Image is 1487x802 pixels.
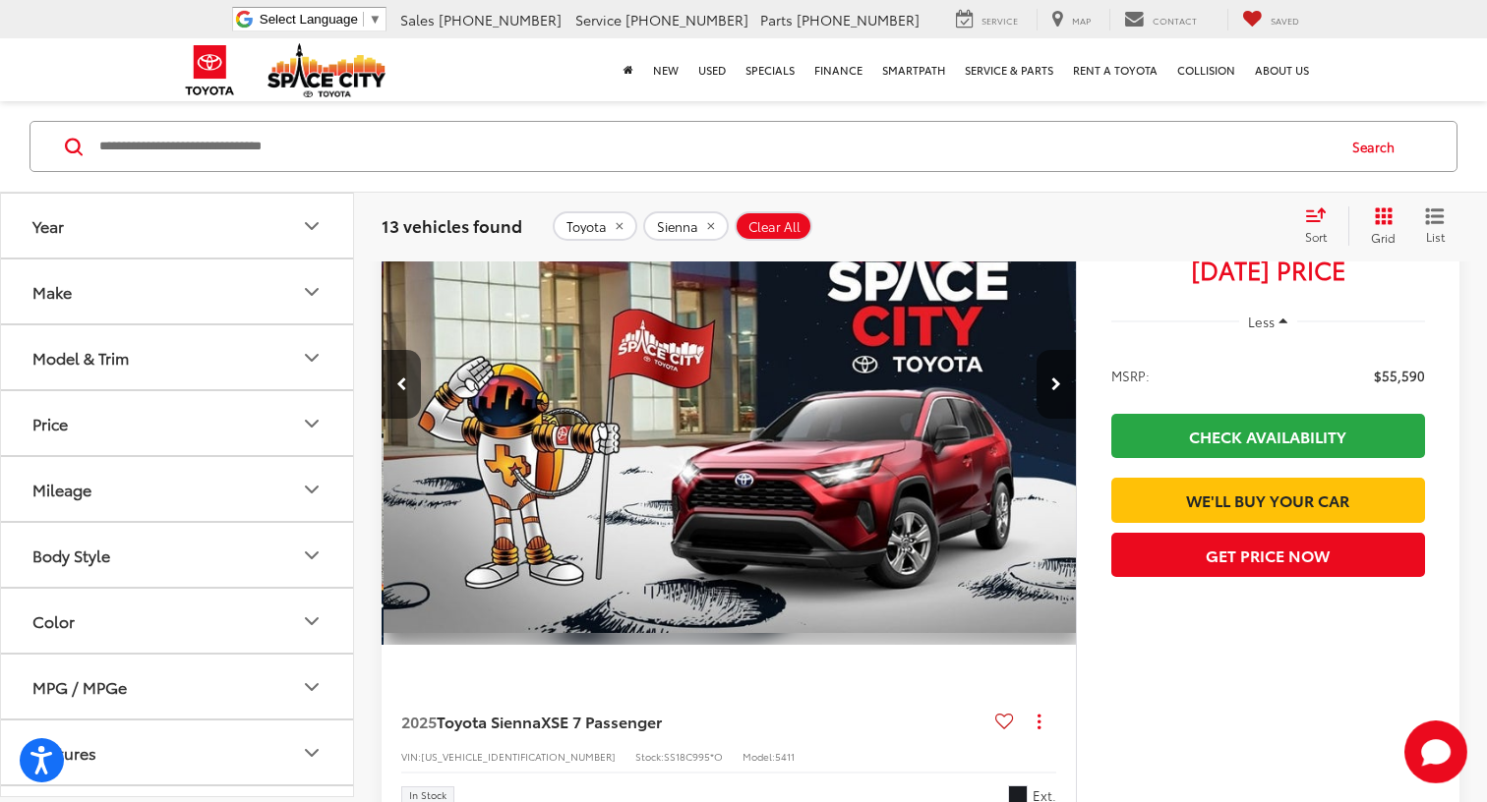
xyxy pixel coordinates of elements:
span: Service [981,14,1018,27]
span: Sienna [657,219,698,235]
img: Space City Toyota [268,43,386,97]
button: remove Toyota [553,212,637,242]
span: Toyota [566,219,607,235]
span: [US_VEHICLE_IDENTIFICATION_NUMBER] [421,749,616,764]
a: Used [688,38,736,101]
img: 2025 Toyota Sienna XSE 7 Passenger [384,124,1081,647]
span: SS18C995*O [664,749,723,764]
span: ▼ [369,12,382,27]
div: Price [300,412,324,435]
a: New [643,38,688,101]
span: XSE 7 Passenger [541,710,662,732]
a: Service [941,9,1033,30]
a: Rent a Toyota [1063,38,1167,101]
svg: Start Chat [1404,720,1467,783]
span: [PHONE_NUMBER] [439,10,562,29]
span: [PHONE_NUMBER] [797,10,920,29]
span: MSRP: [1111,366,1150,385]
span: Model: [743,749,775,764]
div: Mileage [32,480,91,498]
span: 2025 [401,710,437,732]
div: Year [300,214,324,238]
div: Make [32,282,72,301]
a: My Saved Vehicles [1227,9,1314,30]
div: MPG / MPGe [32,677,127,696]
a: Contact [1109,9,1212,30]
span: Parts [760,10,793,29]
a: Home [614,38,643,101]
button: List View [1410,207,1459,247]
span: Map [1072,14,1091,27]
a: Map [1037,9,1105,30]
div: Body Style [300,544,324,567]
div: Features [300,741,324,765]
span: [DATE] Price [1111,259,1425,279]
input: Search by Make, Model, or Keyword [97,124,1334,171]
div: Mileage [300,478,324,501]
button: Select sort value [1295,207,1348,247]
a: SmartPath [872,38,955,101]
div: Features [32,743,96,762]
button: FeaturesFeatures [1,720,355,784]
span: $55,590 [1374,366,1425,385]
button: Grid View [1348,207,1410,247]
span: dropdown dots [1038,714,1041,729]
span: Grid [1371,230,1396,247]
span: Saved [1271,14,1299,27]
button: YearYear [1,194,355,258]
button: MileageMileage [1,457,355,521]
div: Model & Trim [32,348,129,367]
button: Clear All [735,212,812,242]
span: Stock: [635,749,664,764]
a: Collision [1167,38,1245,101]
span: Toyota Sienna [437,710,541,732]
span: Contact [1153,14,1197,27]
button: Actions [1022,704,1056,738]
span: Less [1248,313,1275,330]
div: Price [32,414,68,432]
button: ColorColor [1,589,355,653]
a: Select Language​ [260,12,382,27]
div: Make [300,280,324,304]
div: MPG / MPGe [300,675,324,699]
span: Clear All [748,219,801,235]
a: Service & Parts [955,38,1063,101]
span: 13 vehicles found [382,214,522,238]
span: ​ [363,12,364,27]
button: MPG / MPGeMPG / MPGe [1,655,355,718]
span: 5411 [775,749,795,764]
span: VIN: [401,749,421,764]
div: Body Style [32,545,110,564]
div: Color [32,611,75,630]
span: List [1425,229,1445,246]
button: PricePrice [1,391,355,455]
a: Check Availability [1111,414,1425,458]
span: Sales [400,10,435,29]
span: [PHONE_NUMBER] [625,10,748,29]
button: Toggle Chat Window [1404,720,1467,783]
img: Toyota [173,38,247,102]
button: Search [1334,123,1423,172]
button: Previous image [382,350,421,419]
a: Finance [804,38,872,101]
span: Service [575,10,622,29]
a: 2025Toyota SiennaXSE 7 Passenger [401,711,987,732]
button: remove Sienna [643,212,729,242]
div: Year [32,216,64,235]
button: Get Price Now [1111,533,1425,577]
span: In Stock [409,790,446,800]
div: Model & Trim [300,346,324,370]
button: Model & TrimModel & Trim [1,325,355,389]
button: Body StyleBody Style [1,523,355,587]
a: Specials [736,38,804,101]
button: Less [1239,304,1298,339]
button: Next image [1037,350,1076,419]
a: About Us [1245,38,1319,101]
div: Color [300,609,324,633]
span: Sort [1305,229,1327,246]
a: We'll Buy Your Car [1111,478,1425,522]
a: 2025 Toyota Sienna XSE 7 Passenger2025 Toyota Sienna XSE 7 Passenger2025 Toyota Sienna XSE 7 Pass... [384,124,1081,645]
div: 2025 Toyota Sienna XSE 7 Passenger 1 [384,124,1081,645]
span: Select Language [260,12,358,27]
